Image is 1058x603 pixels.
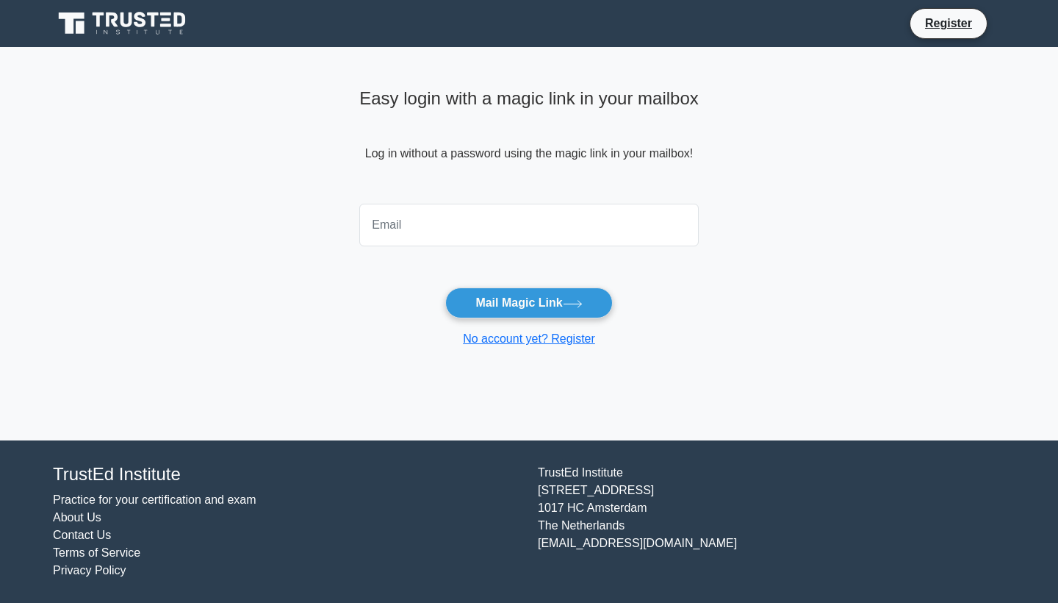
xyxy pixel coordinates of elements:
[53,529,111,541] a: Contact Us
[53,564,126,577] a: Privacy Policy
[53,464,520,485] h4: TrustEd Institute
[53,493,256,506] a: Practice for your certification and exam
[359,82,699,198] div: Log in without a password using the magic link in your mailbox!
[463,332,595,345] a: No account yet? Register
[445,288,612,318] button: Mail Magic Link
[53,546,140,559] a: Terms of Service
[53,511,101,524] a: About Us
[916,14,981,32] a: Register
[529,464,1014,579] div: TrustEd Institute [STREET_ADDRESS] 1017 HC Amsterdam The Netherlands [EMAIL_ADDRESS][DOMAIN_NAME]
[359,88,699,110] h4: Easy login with a magic link in your mailbox
[359,204,699,246] input: Email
